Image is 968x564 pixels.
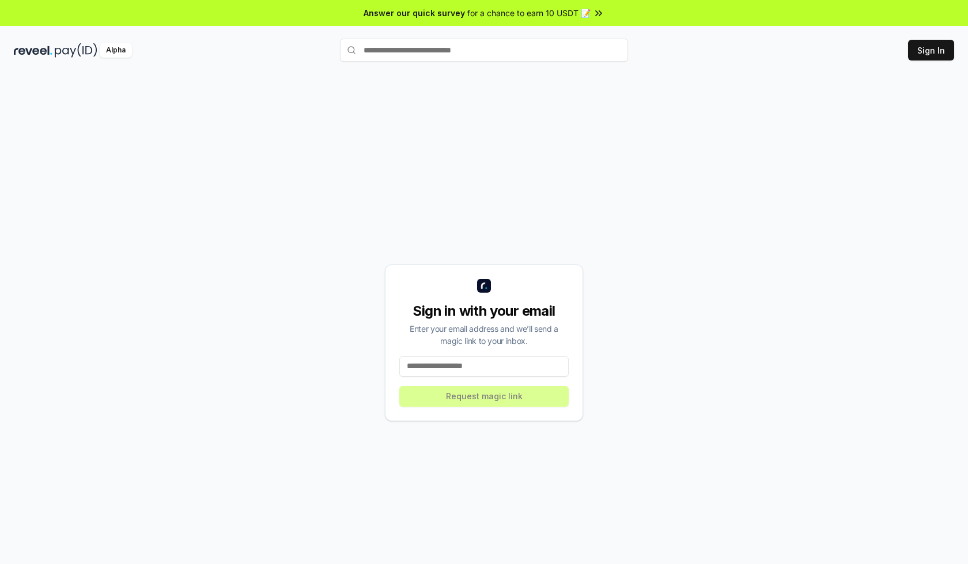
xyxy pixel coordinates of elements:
[399,323,569,347] div: Enter your email address and we’ll send a magic link to your inbox.
[55,43,97,58] img: pay_id
[364,7,465,19] span: Answer our quick survey
[908,40,954,60] button: Sign In
[100,43,132,58] div: Alpha
[477,279,491,293] img: logo_small
[399,302,569,320] div: Sign in with your email
[467,7,591,19] span: for a chance to earn 10 USDT 📝
[14,43,52,58] img: reveel_dark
